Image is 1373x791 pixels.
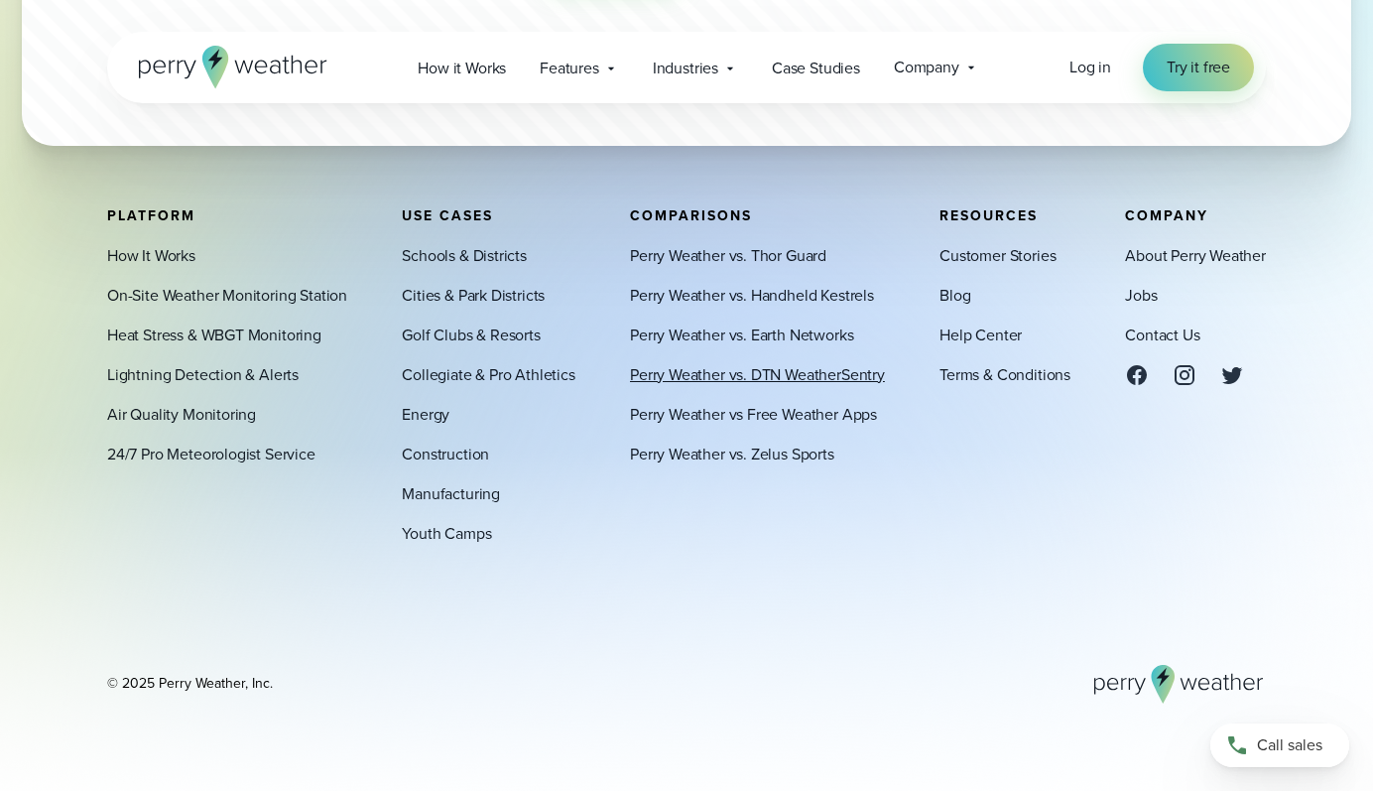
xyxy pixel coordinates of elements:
[1069,56,1111,79] a: Log in
[402,243,527,267] a: Schools & Districts
[772,57,860,80] span: Case Studies
[402,204,493,225] span: Use Cases
[107,283,347,307] a: On-Site Weather Monitoring Station
[1210,724,1349,767] a: Call sales
[402,481,500,505] a: Manufacturing
[939,362,1070,386] a: Terms & Conditions
[939,283,970,307] a: Blog
[402,283,545,307] a: Cities & Park Districts
[402,323,540,346] a: Golf Clubs & Resorts
[630,362,885,386] a: Perry Weather vs. DTN WeatherSentry
[107,204,195,225] span: Platform
[1143,44,1254,91] a: Try it free
[402,362,574,386] a: Collegiate & Pro Athletics
[1069,56,1111,78] span: Log in
[107,674,273,694] div: © 2025 Perry Weather, Inc.
[540,57,599,80] span: Features
[1125,283,1157,307] a: Jobs
[630,243,826,267] a: Perry Weather vs. Thor Guard
[630,442,834,465] a: Perry Weather vs. Zelus Sports
[939,204,1038,225] span: Resources
[107,442,315,465] a: 24/7 Pro Meteorologist Service
[630,402,877,426] a: Perry Weather vs Free Weather Apps
[402,521,491,545] a: Youth Camps
[1167,56,1230,79] span: Try it free
[894,56,959,79] span: Company
[1125,204,1208,225] span: Company
[418,57,506,80] span: How it Works
[107,362,299,386] a: Lightning Detection & Alerts
[630,283,874,307] a: Perry Weather vs. Handheld Kestrels
[402,402,449,426] a: Energy
[939,323,1022,346] a: Help Center
[1125,243,1266,267] a: About Perry Weather
[1125,323,1199,346] a: Contact Us
[401,48,523,88] a: How it Works
[653,57,718,80] span: Industries
[107,402,256,426] a: Air Quality Monitoring
[630,204,752,225] span: Comparisons
[107,323,321,346] a: Heat Stress & WBGT Monitoring
[755,48,877,88] a: Case Studies
[1257,733,1322,757] span: Call sales
[107,243,195,267] a: How It Works
[630,323,853,346] a: Perry Weather vs. Earth Networks
[402,442,489,465] a: Construction
[939,243,1056,267] a: Customer Stories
